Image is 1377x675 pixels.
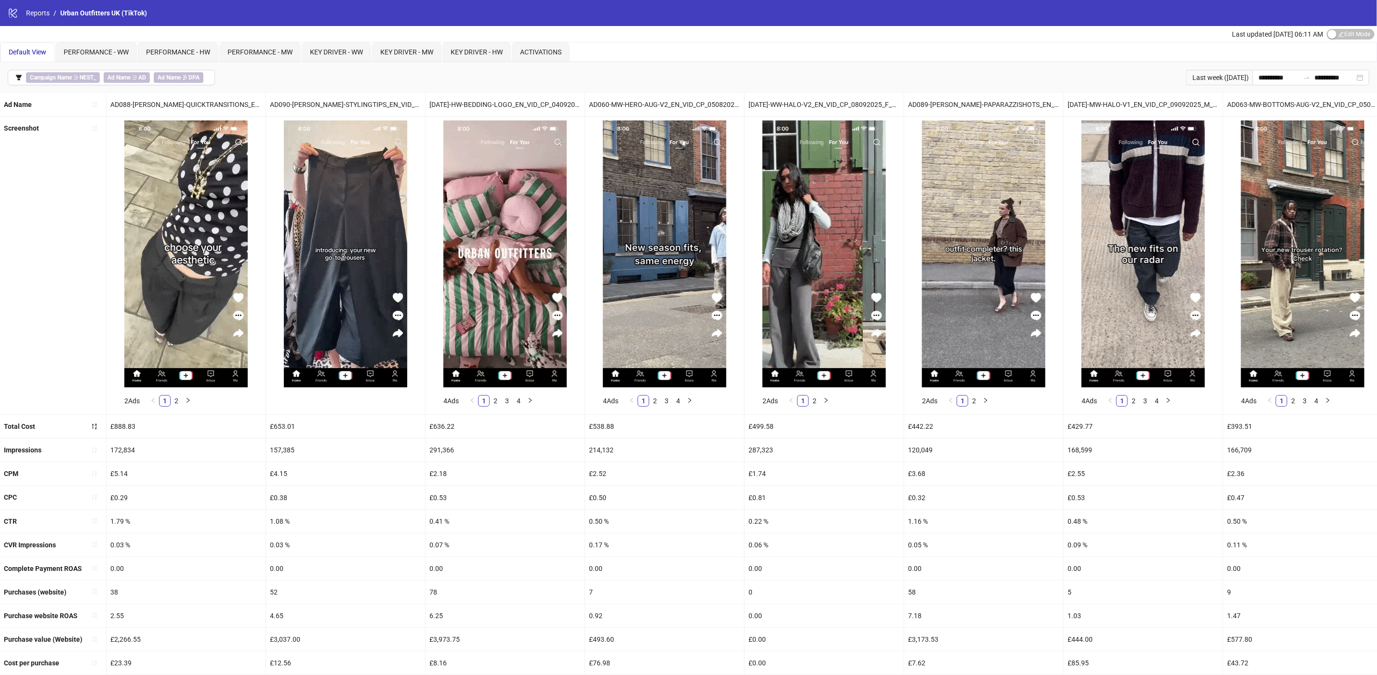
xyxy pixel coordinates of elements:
[626,395,638,407] li: Previous Page
[107,604,266,627] div: 2.55
[124,120,248,387] img: Screenshot 1840990360388626
[91,588,98,595] span: sort-ascending
[745,510,904,533] div: 0.22 %
[585,533,744,556] div: 0.17 %
[1082,397,1097,405] span: 4 Ads
[585,557,744,580] div: 0.00
[745,415,904,438] div: £499.58
[1116,395,1128,407] li: 1
[745,93,904,116] div: [DATE]-WW-HALO-V2_EN_VID_CP_08092025_F_CC_SC24_USP4_WW
[524,395,536,407] li: Next Page
[1139,395,1151,407] li: 3
[426,581,585,604] div: 78
[91,125,98,132] span: sort-ascending
[91,470,98,477] span: sort-ascending
[904,557,1063,580] div: 0.00
[789,397,794,403] span: left
[188,74,200,81] b: DPA
[91,541,98,548] span: sort-ascending
[107,438,266,462] div: 172,834
[266,438,425,462] div: 157,385
[266,557,425,580] div: 0.00
[284,120,407,387] img: Screenshot 1841070760047633
[687,397,693,403] span: right
[1064,628,1223,651] div: £444.00
[107,486,266,509] div: £0.29
[1128,395,1139,407] li: 2
[904,438,1063,462] div: 120,049
[1082,120,1205,387] img: Screenshot 1843339878891681
[1322,395,1334,407] li: Next Page
[1264,395,1276,407] li: Previous Page
[745,557,904,580] div: 0.00
[969,396,979,406] a: 2
[4,446,41,454] b: Impressions
[585,604,744,627] div: 0.92
[107,462,266,485] div: £5.14
[745,533,904,556] div: 0.06 %
[8,70,215,85] button: Campaign Name ∋ NEST_Ad Name ∋ ADAd Name ∌ DPA
[4,588,67,596] b: Purchases (website)
[904,581,1063,604] div: 58
[138,74,146,81] b: AD
[957,396,968,406] a: 1
[1241,120,1364,387] img: Screenshot 1841066584517697
[426,93,585,116] div: [DATE]-HW-BEDDING-LOGO_EN_VID_CP_04092025_ALLG_CC_SC24_USP4_HW
[922,120,1045,387] img: Screenshot 1842793433263106
[1310,395,1322,407] li: 4
[922,397,937,405] span: 2 Ads
[467,395,478,407] li: Previous Page
[745,628,904,651] div: £0.00
[443,397,459,405] span: 4 Ads
[661,395,672,407] li: 3
[4,470,18,477] b: CPM
[266,93,425,116] div: AD090-[PERSON_NAME]-STYLINGTIPS_EN_VID_CP_20082025_F_NSN_SC13_USP7_WW
[107,74,131,81] b: Ad Name
[1064,462,1223,485] div: £2.55
[1105,395,1116,407] button: left
[585,93,744,116] div: AD060-MW-HERO-AUG-V2_EN_VID_CP_05082025_M_CC_SC24_USP10_MW
[524,395,536,407] button: right
[426,651,585,675] div: £8.16
[513,395,524,407] li: 4
[24,8,52,18] a: Reports
[107,415,266,438] div: £888.83
[904,604,1063,627] div: 7.18
[638,395,649,407] li: 1
[786,395,797,407] button: left
[1151,395,1163,407] li: 4
[60,9,147,17] span: Urban Outfitters UK (TikTok)
[1163,395,1174,407] li: Next Page
[1287,395,1299,407] li: 2
[1303,74,1310,81] span: swap-right
[684,395,695,407] button: right
[797,395,809,407] li: 1
[310,48,363,56] span: KEY DRIVER - WW
[1117,396,1127,406] a: 1
[150,397,156,403] span: left
[745,581,904,604] div: 0
[182,395,194,407] li: Next Page
[104,72,150,83] span: ∋
[1064,651,1223,675] div: £85.95
[1241,397,1257,405] span: 4 Ads
[809,395,820,407] li: 2
[171,395,182,407] li: 2
[426,628,585,651] div: £3,973.75
[185,397,191,403] span: right
[426,533,585,556] div: 0.07 %
[661,396,672,406] a: 3
[904,510,1063,533] div: 1.16 %
[107,651,266,675] div: £23.39
[1128,396,1139,406] a: 2
[426,604,585,627] div: 6.25
[980,395,991,407] button: right
[650,396,660,406] a: 2
[160,396,170,406] a: 1
[1325,397,1331,403] span: right
[107,510,266,533] div: 1.79 %
[91,636,98,643] span: sort-ascending
[1299,396,1310,406] a: 3
[904,628,1063,651] div: £3,173.53
[266,604,425,627] div: 4.65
